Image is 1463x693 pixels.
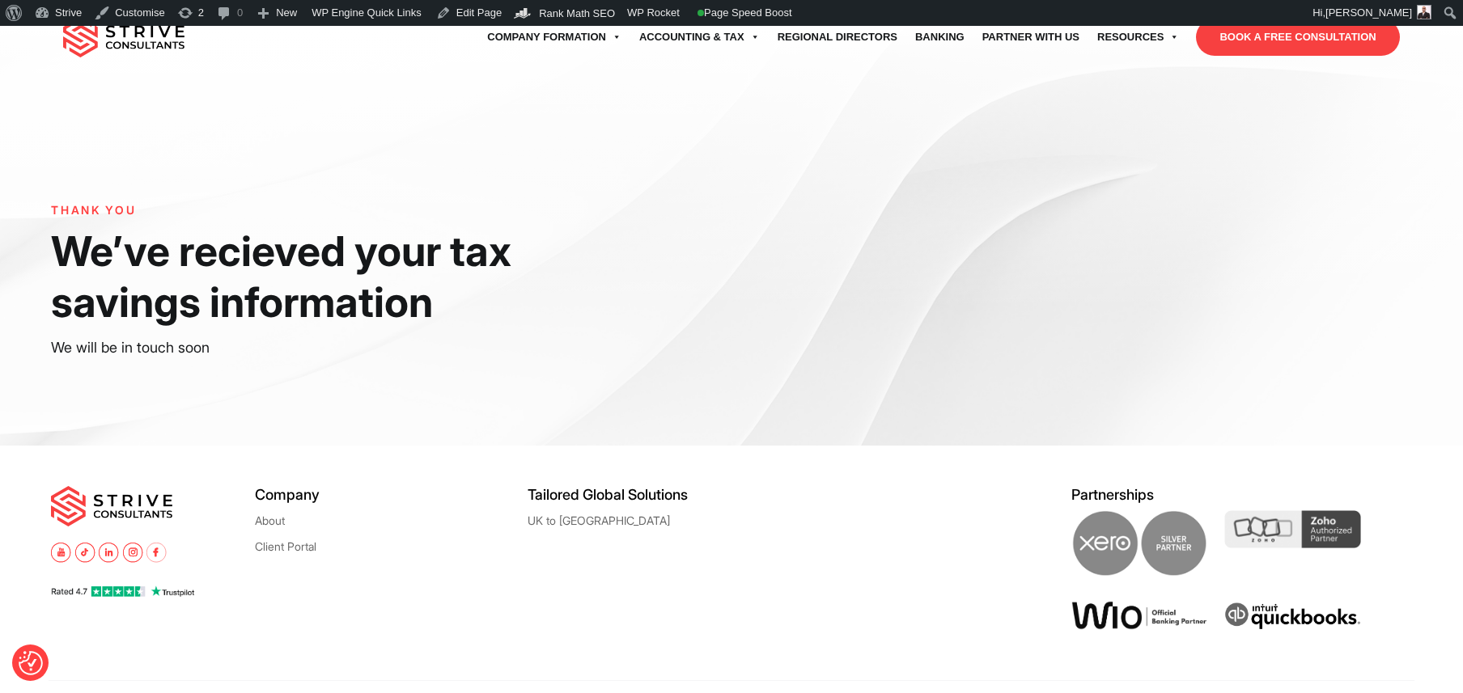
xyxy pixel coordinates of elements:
a: Regional Directors [769,15,906,60]
a: About [255,514,285,526]
a: BOOK A FREE CONSULTATION [1196,19,1399,56]
img: main-logo.svg [51,486,172,526]
img: Zoho Partner [1224,510,1360,548]
h6: THANK YOU [51,204,636,218]
a: Accounting & Tax [630,15,769,60]
img: main-logo.svg [63,17,184,57]
img: intuit quickbooks [1224,601,1360,632]
span: [PERSON_NAME] [1325,6,1412,19]
a: Partner with Us [973,15,1088,60]
a: Resources [1088,15,1188,60]
h5: Partnerships [1071,486,1411,503]
h1: We’ve recieved your tax savings information [51,226,636,327]
h5: Tailored Global Solutions [528,486,799,503]
p: We will be in touch soon [51,336,636,360]
img: Wio Offical Banking Partner [1071,601,1207,630]
button: Consent Preferences [19,651,43,675]
img: Revisit consent button [19,651,43,675]
span: Rank Math SEO [539,7,615,19]
a: Client Portal [255,540,316,552]
a: Banking [906,15,973,60]
a: UK to [GEOGRAPHIC_DATA] [528,514,670,526]
h5: Company [255,486,527,503]
a: Company Formation [478,15,630,60]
